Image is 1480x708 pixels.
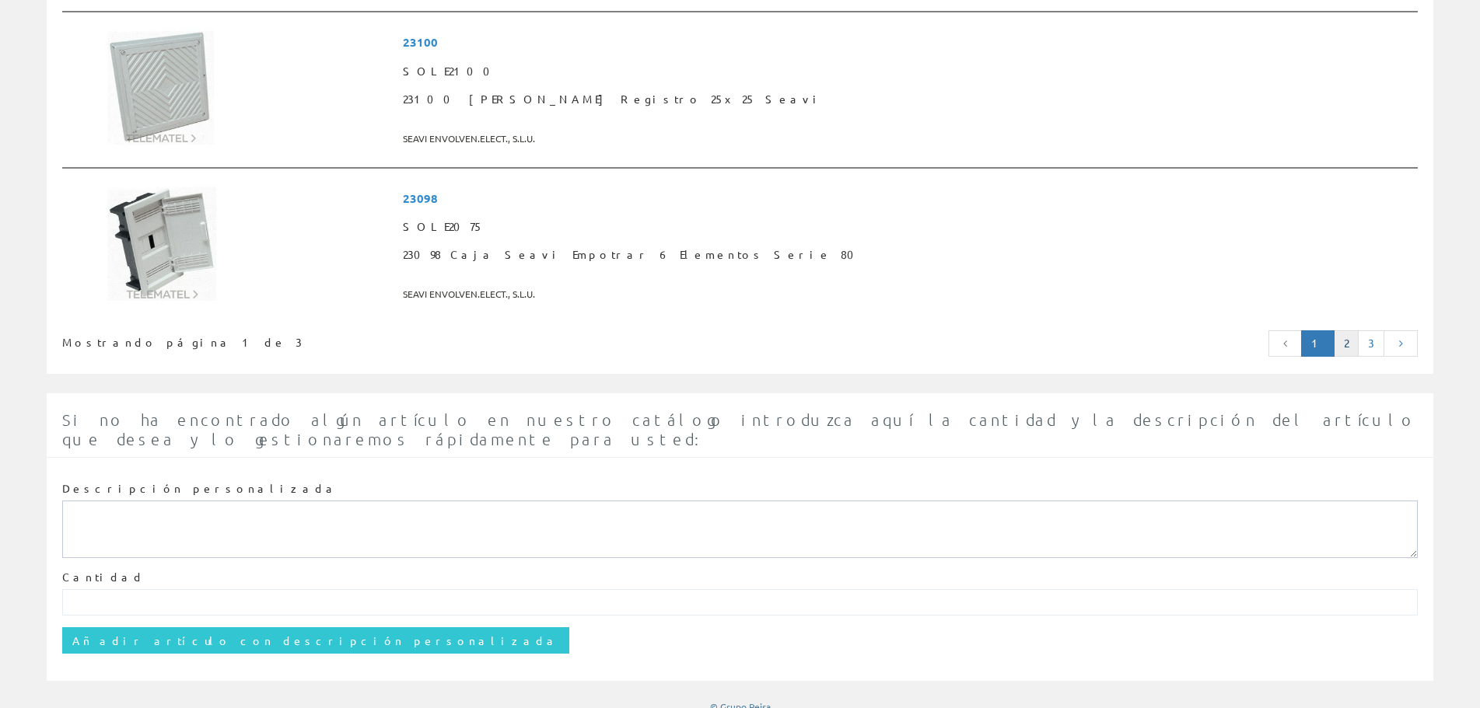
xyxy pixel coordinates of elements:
[403,213,1412,241] span: SOLE2075
[403,126,1412,152] span: SEAVI ENVOLVEN.ELECT., S.L.U.
[62,481,338,497] label: Descripción personalizada
[403,58,1412,85] span: SOLE2100
[403,28,1412,57] span: 23100
[403,281,1412,307] span: SEAVI ENVOLVEN.ELECT., S.L.U.
[1384,330,1418,357] a: Página siguiente
[1334,330,1359,357] a: 2
[107,28,215,145] img: Foto artículo 23100 Arqueta Registro 25x25 Seavi (138.3x150)
[1358,330,1384,357] a: 3
[403,184,1412,213] span: 23098
[62,627,569,654] input: Añadir artículo con descripción personalizada
[403,241,1412,269] span: 23098 Caja Seavi Empotrar 6 Elementos Serie 80
[62,329,614,351] div: Mostrando página 1 de 3
[107,184,217,301] img: Foto artículo 23098 Caja Seavi Empotrar 6 Elementos Serie 80 (141x150)
[403,85,1412,113] span: 23100 [PERSON_NAME] Registro 25x25 Seavi
[62,570,145,585] label: Cantidad
[1268,330,1303,357] a: Página anterior
[62,410,1416,448] span: Si no ha encontrado algún artículo en nuestro catálogo introduzca aquí la cantidad y la descripci...
[1301,330,1335,357] a: Página actual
